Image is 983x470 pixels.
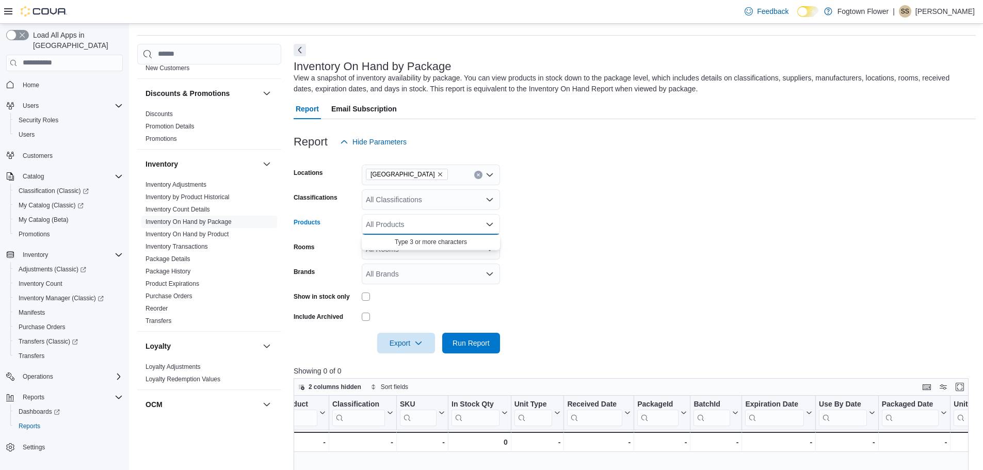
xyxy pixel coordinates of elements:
span: Users [19,100,123,112]
span: Users [23,102,39,110]
button: Display options [937,381,949,393]
span: Reports [14,420,123,432]
button: Catalog [19,170,48,183]
a: Dashboards [10,404,127,419]
span: Classification (Classic) [14,185,123,197]
span: Inventory Count [14,278,123,290]
span: Dashboards [14,406,123,418]
button: Sort fields [366,381,412,393]
span: Inventory Adjustments [146,181,206,189]
a: Inventory Count [14,278,67,290]
a: Loyalty Adjustments [146,363,201,370]
div: SKU URL [400,399,437,426]
div: Received Date [567,399,622,426]
label: Brands [294,268,315,276]
div: - [514,436,561,448]
button: Reports [10,419,127,433]
button: Customers [2,148,127,163]
a: Dashboards [14,406,64,418]
button: My Catalog (Beta) [10,213,127,227]
span: Operations [19,370,123,383]
button: Run Report [442,333,500,353]
span: Manifests [14,306,123,319]
button: Home [2,77,127,92]
a: Settings [19,441,49,453]
a: Reorder [146,305,168,312]
a: Inventory Manager (Classic) [14,292,108,304]
h3: Inventory [146,159,178,169]
label: Products [294,218,320,226]
span: Home [23,81,39,89]
button: BatchId [694,399,738,426]
a: Security Roles [14,114,62,126]
div: - [567,436,631,448]
button: PackageId [637,399,687,426]
a: Inventory On Hand by Product [146,231,229,238]
a: Purchase Orders [146,293,192,300]
span: Classification (Classic) [19,187,89,195]
a: Adjustments (Classic) [14,263,90,275]
a: Promotions [146,135,177,142]
span: Export [383,333,429,353]
button: Promotions [10,227,127,241]
a: Inventory Transactions [146,243,208,250]
span: Transfers (Classic) [14,335,123,348]
input: Dark Mode [797,6,819,17]
p: | [893,5,895,18]
span: Loyalty Adjustments [146,363,201,371]
button: Enter fullscreen [954,381,966,393]
span: Package Details [146,255,190,263]
a: Home [19,79,43,91]
span: Transfers (Classic) [19,337,78,346]
div: Product [281,399,317,426]
button: Users [2,99,127,113]
span: Purchase Orders [19,323,66,331]
span: Customers [23,152,53,160]
a: Inventory by Product Historical [146,193,230,201]
div: In Stock Qty [452,399,499,426]
span: Inventory Count [19,280,62,288]
button: OCM [146,399,259,410]
p: Fogtown Flower [837,5,889,18]
span: My Catalog (Classic) [19,201,84,209]
div: PackageId [637,399,679,409]
span: Customers [19,149,123,162]
button: Loyalty [146,341,259,351]
div: Received Date [567,399,622,409]
span: Hide Parameters [352,137,407,147]
label: Rooms [294,243,315,251]
a: Feedback [740,1,793,22]
div: BatchId [694,399,730,426]
a: Inventory On Hand by Package [146,218,232,225]
span: Reports [19,422,40,430]
div: Use By Date [819,399,867,409]
span: My Catalog (Beta) [19,216,69,224]
div: Discounts & Promotions [137,108,281,149]
a: My Catalog (Beta) [14,214,73,226]
button: Classification [332,399,393,426]
button: Transfers [10,349,127,363]
button: Inventory [19,249,52,261]
button: Next [294,44,306,56]
button: Product [281,399,326,426]
span: Inventory Manager (Classic) [19,294,104,302]
button: Manifests [10,305,127,320]
button: 2 columns hidden [294,381,365,393]
span: Operations [23,372,53,381]
span: Dashboards [19,408,60,416]
div: - [281,436,326,448]
span: Manifests [19,309,45,317]
h3: Report [294,136,328,148]
a: Transfers [146,317,171,325]
span: Sort fields [381,383,408,391]
div: - [400,436,445,448]
label: Include Archived [294,313,343,321]
span: Loyalty Redemption Values [146,375,220,383]
a: Classification (Classic) [10,184,127,198]
button: Hide Parameters [336,132,411,152]
span: Transfers [19,352,44,360]
span: Reports [19,391,123,403]
span: Users [14,128,123,141]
